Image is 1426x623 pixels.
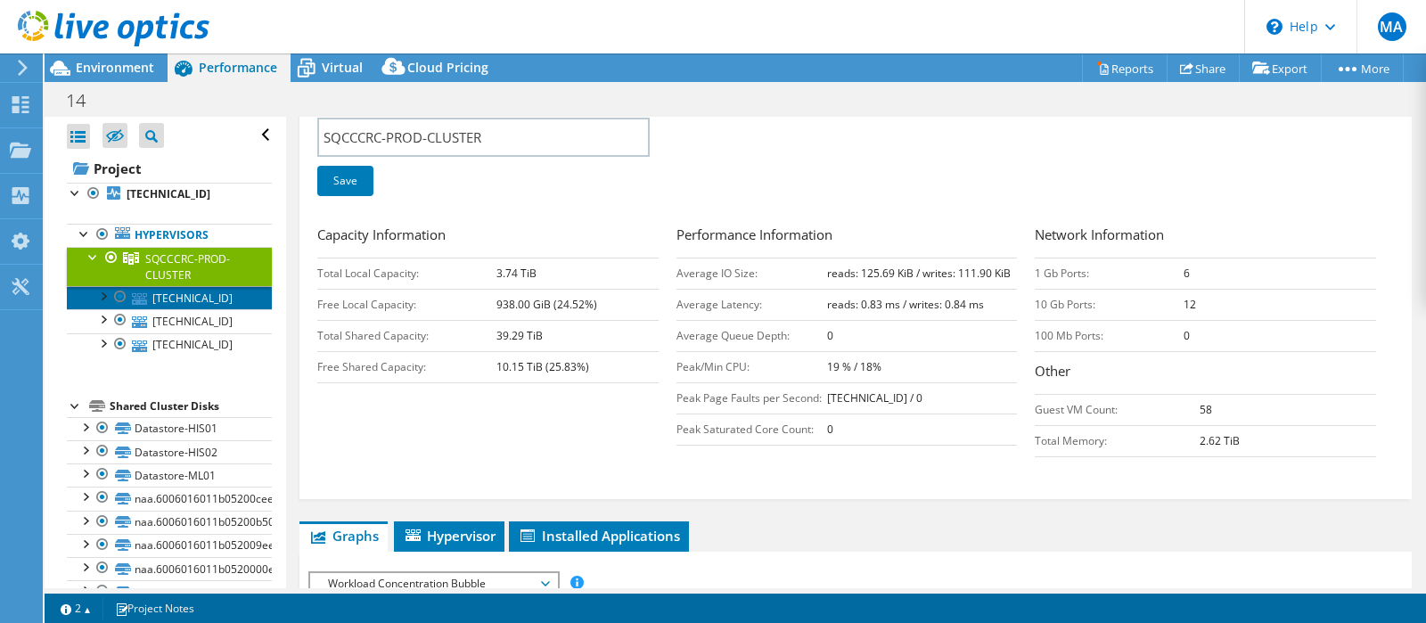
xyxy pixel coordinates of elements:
[67,333,272,357] a: [TECHNICAL_ID]
[1035,361,1376,385] h3: Other
[403,527,496,545] span: Hypervisor
[1266,19,1283,35] svg: \n
[407,59,488,76] span: Cloud Pricing
[1035,425,1199,456] td: Total Memory:
[67,417,272,440] a: Datastore-HIS01
[48,597,103,619] a: 2
[67,487,272,510] a: naa.6006016011b05200cee77860f0128bb2
[496,297,597,312] b: 938.00 GiB (24.52%)
[199,59,277,76] span: Performance
[1239,54,1322,82] a: Export
[827,359,881,374] b: 19 % / 18%
[827,422,833,437] b: 0
[1035,394,1199,425] td: Guest VM Count:
[127,186,210,201] b: [TECHNICAL_ID]
[1321,54,1404,82] a: More
[102,597,207,619] a: Project Notes
[496,266,537,281] b: 3.74 TiB
[67,183,272,206] a: [TECHNICAL_ID]
[1035,289,1183,320] td: 10 Gb Ports:
[76,59,154,76] span: Environment
[317,225,659,249] h3: Capacity Information
[676,258,827,289] td: Average IO Size:
[67,224,272,247] a: Hypervisors
[1035,258,1183,289] td: 1 Gb Ports:
[827,390,922,406] b: [TECHNICAL_ID] / 0
[676,320,827,351] td: Average Queue Depth:
[1200,402,1212,417] b: 58
[496,328,543,343] b: 39.29 TiB
[1184,266,1190,281] b: 6
[518,527,680,545] span: Installed Applications
[67,286,272,309] a: [TECHNICAL_ID]
[1184,297,1196,312] b: 12
[322,59,363,76] span: Virtual
[67,580,272,603] a: naa.6006016011b0520052885b656dcbb540
[1082,54,1168,82] a: Reports
[1184,328,1190,343] b: 0
[67,247,272,286] a: SQCCCRC-PROD-CLUSTER
[676,351,827,382] td: Peak/Min CPU:
[67,309,272,332] a: [TECHNICAL_ID]
[1035,320,1183,351] td: 100 Mb Ports:
[1378,12,1406,41] span: MA
[676,414,827,445] td: Peak Saturated Core Count:
[1035,225,1376,249] h3: Network Information
[676,382,827,414] td: Peak Page Faults per Second:
[1200,433,1240,448] b: 2.62 TiB
[676,225,1018,249] h3: Performance Information
[317,258,496,289] td: Total Local Capacity:
[67,440,272,463] a: Datastore-HIS02
[317,351,496,382] td: Free Shared Capacity:
[317,166,373,196] a: Save
[58,91,113,111] h1: 14
[67,154,272,183] a: Project
[319,573,548,594] span: Workload Concentration Bubble
[827,297,984,312] b: reads: 0.83 ms / writes: 0.84 ms
[145,251,230,283] span: SQCCCRC-PROD-CLUSTER
[67,534,272,557] a: naa.6006016011b052009ee778608339e62e
[827,266,1011,281] b: reads: 125.69 KiB / writes: 111.90 KiB
[676,289,827,320] td: Average Latency:
[1167,54,1240,82] a: Share
[496,359,589,374] b: 10.15 TiB (25.83%)
[317,289,496,320] td: Free Local Capacity:
[110,396,272,417] div: Shared Cluster Disks
[67,511,272,534] a: naa.6006016011b05200b5048160cd73db01
[308,527,379,545] span: Graphs
[317,320,496,351] td: Total Shared Capacity:
[67,463,272,487] a: Datastore-ML01
[827,328,833,343] b: 0
[67,557,272,580] a: naa.6006016011b0520000e68460504aec08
